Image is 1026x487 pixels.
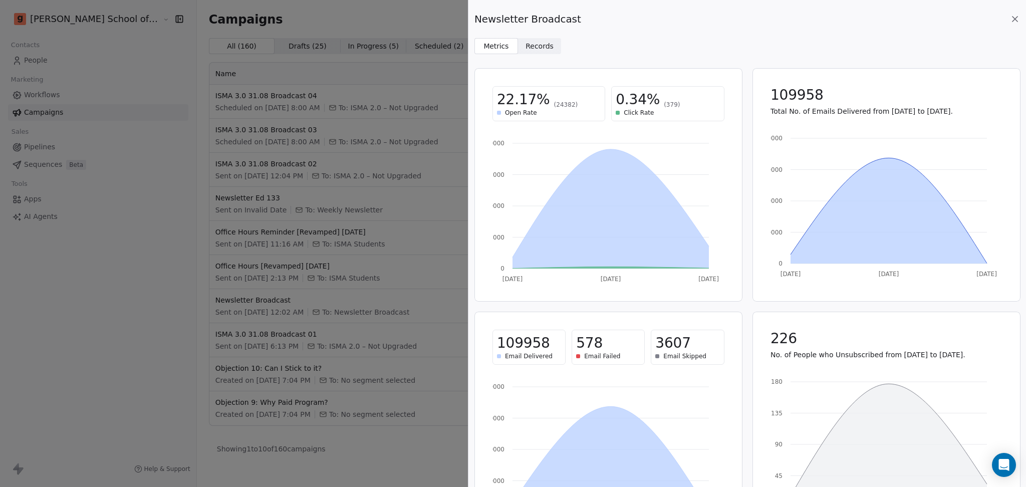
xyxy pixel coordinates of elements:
[485,446,504,453] tspan: 60000
[576,334,603,352] span: 578
[505,109,537,117] span: Open Rate
[771,86,824,104] span: 109958
[878,271,899,278] tspan: [DATE]
[763,229,782,236] tspan: 30000
[759,135,783,142] tspan: 120000
[771,106,1002,116] p: Total No. of Emails Delivered from [DATE] to [DATE].
[485,415,504,422] tspan: 90000
[485,140,504,147] tspan: 20000
[779,260,783,267] tspan: 0
[500,265,504,272] tspan: 0
[763,197,782,204] tspan: 60000
[502,276,523,283] tspan: [DATE]
[992,453,1016,477] div: Open Intercom Messenger
[624,109,654,117] span: Click Rate
[616,91,660,109] span: 0.34%
[771,410,783,417] tspan: 135
[698,276,719,283] tspan: [DATE]
[771,330,797,348] span: 226
[775,472,782,479] tspan: 45
[771,350,1002,360] p: No. of People who Unsubscribed from [DATE] to [DATE].
[485,171,504,178] tspan: 15000
[601,276,621,283] tspan: [DATE]
[763,166,782,173] tspan: 90000
[505,352,553,360] span: Email Delivered
[771,378,783,385] tspan: 180
[655,334,690,352] span: 3607
[497,334,550,352] span: 109958
[775,441,782,448] tspan: 90
[474,12,581,26] span: Newsletter Broadcast
[485,477,504,484] tspan: 30000
[584,352,620,360] span: Email Failed
[663,352,706,360] span: Email Skipped
[976,271,997,278] tspan: [DATE]
[526,41,554,52] span: Records
[497,91,550,109] span: 22.17%
[780,271,801,278] tspan: [DATE]
[489,234,504,241] tspan: 5000
[554,101,578,109] span: (24382)
[485,202,504,209] tspan: 10000
[664,101,680,109] span: (379)
[481,383,504,390] tspan: 120000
